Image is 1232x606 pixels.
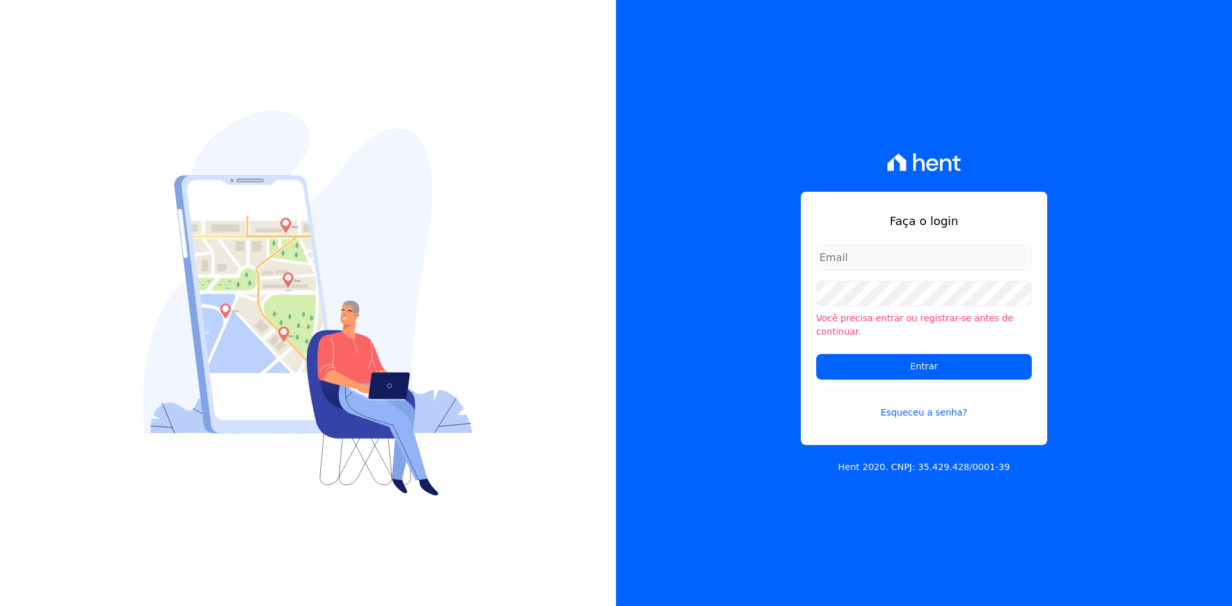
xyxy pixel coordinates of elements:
[816,212,1032,230] h1: Faça o login
[143,110,473,496] img: Login
[816,245,1032,271] input: Email
[816,354,1032,380] input: Entrar
[816,390,1032,419] a: Esqueceu a senha?
[838,460,1010,474] p: Hent 2020. CNPJ: 35.429.428/0001-39
[816,312,1032,339] li: Você precisa entrar ou registrar-se antes de continuar.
